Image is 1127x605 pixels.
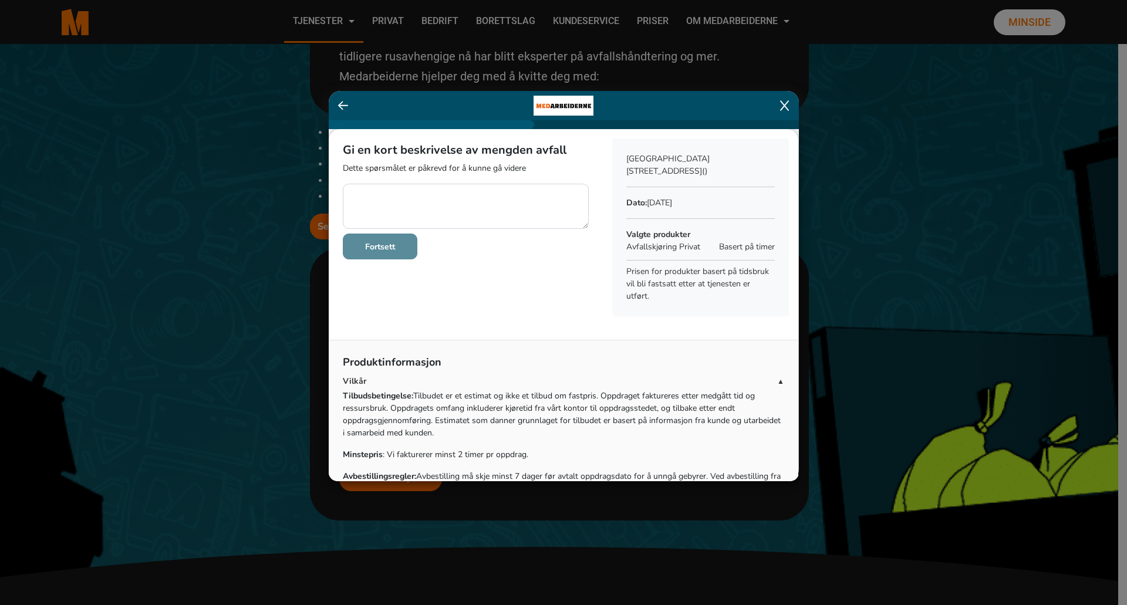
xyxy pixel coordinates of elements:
b: Avbestillingsregler: [343,471,416,482]
p: [DATE] [626,197,775,209]
p: Dette spørsmålet er påkrevd for å kunne gå videre [343,162,589,174]
div: Tilbudet er et estimat og ikke et tilbud om fastpris. Oppdraget faktureres etter medgått tid og r... [343,390,784,439]
span: () [702,165,707,177]
b: Fortsett [365,241,395,252]
button: Fortsett [343,234,417,259]
p: Avfallskjøring Privat [626,241,713,253]
p: [GEOGRAPHIC_DATA][STREET_ADDRESS] [626,153,775,177]
p: Produktinformasjon [343,354,784,375]
b: Valgte produkter [626,229,690,240]
span: ▲ [777,376,784,387]
span: Basert på timer [719,241,775,253]
h5: Gi en kort beskrivelse av mengden avfall [343,143,589,157]
img: bacdd172-0455-430b-bf8f-cf411a8648e0 [534,91,593,120]
div: : Vi fakturerer minst 2 timer pr oppdrag. [343,448,784,461]
div: Avbestilling må skje minst 7 dager før avtalt oppdragsdato for å unngå gebyrer. Ved avbestilling ... [343,470,784,507]
b: Minstepris [343,449,383,460]
b: Tilbudsbetingelse: [343,390,413,401]
p: Prisen for produkter basert på tidsbruk vil bli fastsatt etter at tjenesten er utført. [626,265,775,302]
b: Dato: [626,197,647,208]
p: Vilkår [343,375,777,387]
